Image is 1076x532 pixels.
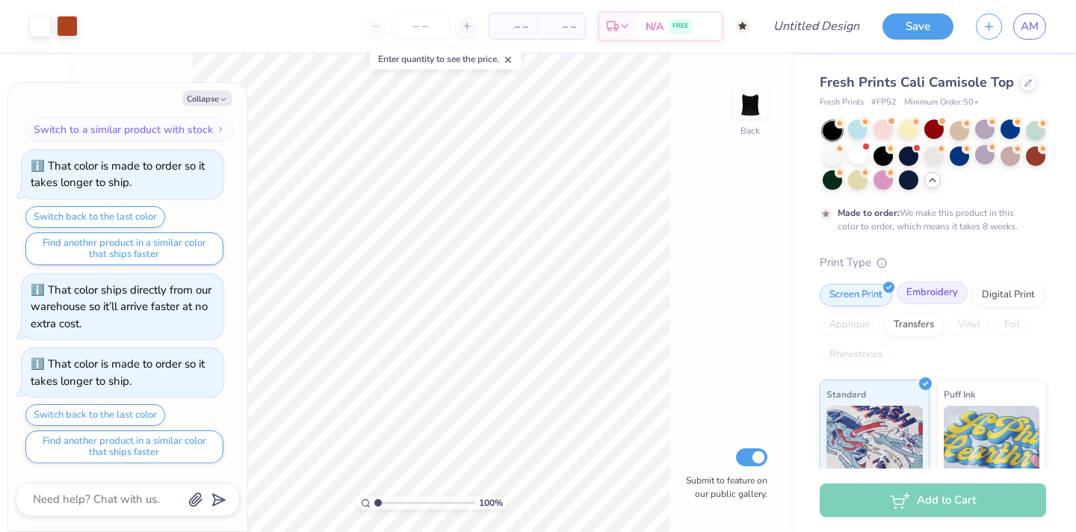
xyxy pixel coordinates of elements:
div: Applique [820,314,879,336]
input: – – [392,13,450,40]
span: FREE [672,21,688,31]
img: Standard [826,406,923,480]
span: N/A [646,19,664,34]
div: Transfers [884,314,944,336]
span: # FP52 [871,96,897,109]
img: Switch to a similar product with stock [216,125,225,134]
div: Embroidery [897,282,968,304]
div: That color ships directly from our warehouse so it’ll arrive faster at no extra cost. [31,282,211,331]
button: Find another product in a similar color that ships faster [25,232,223,265]
div: Enter quantity to see the price. [370,49,522,69]
button: Save [882,13,953,40]
div: Screen Print [820,284,892,306]
div: Digital Print [972,284,1045,306]
button: Switch back to the last color [25,206,165,228]
span: Fresh Prints Cali Camisole Top [820,73,1014,91]
a: AM [1013,13,1046,40]
label: Submit to feature on our public gallery. [678,474,767,501]
input: Untitled Design [761,11,871,41]
span: Fresh Prints [820,96,864,109]
div: That color is made to order so it takes longer to ship. [31,158,205,191]
div: Foil [995,314,1030,336]
button: Find another product in a similar color that ships faster [25,430,223,463]
div: Back [740,124,760,137]
div: Vinyl [948,314,990,336]
span: Puff Ink [944,386,975,402]
div: That color is made to order so it takes longer to ship. [31,356,205,389]
button: Switch to a similar product with stock [25,117,233,141]
button: Switch back to the last color [25,404,165,426]
span: AM [1021,18,1039,35]
strong: Made to order: [838,207,900,219]
img: Back [735,87,765,117]
span: Standard [826,386,866,402]
div: Print Type [820,254,1046,271]
span: 100 % [479,496,503,510]
img: Puff Ink [944,406,1040,480]
span: – – [546,19,576,34]
span: – – [498,19,528,34]
button: Collapse [182,90,232,106]
div: We make this product in this color to order, which means it takes 8 weeks. [838,206,1021,233]
span: Minimum Order: 50 + [904,96,979,109]
div: Rhinestones [820,344,892,366]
